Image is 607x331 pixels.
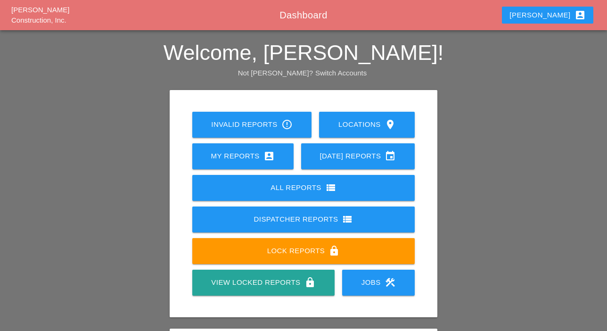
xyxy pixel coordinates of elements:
div: View Locked Reports [207,277,320,288]
a: Lock Reports [192,238,415,264]
a: Dispatcher Reports [192,207,415,232]
div: Jobs [357,277,400,288]
div: My Reports [207,150,279,162]
i: lock [304,277,316,288]
a: Jobs [342,270,415,296]
div: Lock Reports [207,245,400,257]
div: Invalid Reports [207,119,297,130]
span: Dashboard [279,10,327,20]
a: All Reports [192,175,415,201]
a: My Reports [192,143,294,169]
i: view_list [342,214,353,225]
i: location_on [385,119,396,130]
a: Switch Accounts [315,69,367,77]
i: event [385,150,396,162]
a: [PERSON_NAME] Construction, Inc. [11,6,69,25]
div: Dispatcher Reports [207,214,400,225]
a: [DATE] Reports [301,143,415,169]
i: view_list [325,182,336,193]
i: account_box [263,150,275,162]
div: [PERSON_NAME] [509,9,585,21]
span: Not [PERSON_NAME]? [238,69,313,77]
div: [DATE] Reports [316,150,400,162]
i: construction [385,277,396,288]
button: [PERSON_NAME] [502,7,593,24]
a: Invalid Reports [192,112,312,138]
a: View Locked Reports [192,270,335,296]
i: lock [328,245,340,257]
div: Locations [334,119,400,130]
i: error_outline [281,119,293,130]
a: Locations [319,112,415,138]
i: account_box [574,9,586,21]
div: All Reports [207,182,400,193]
